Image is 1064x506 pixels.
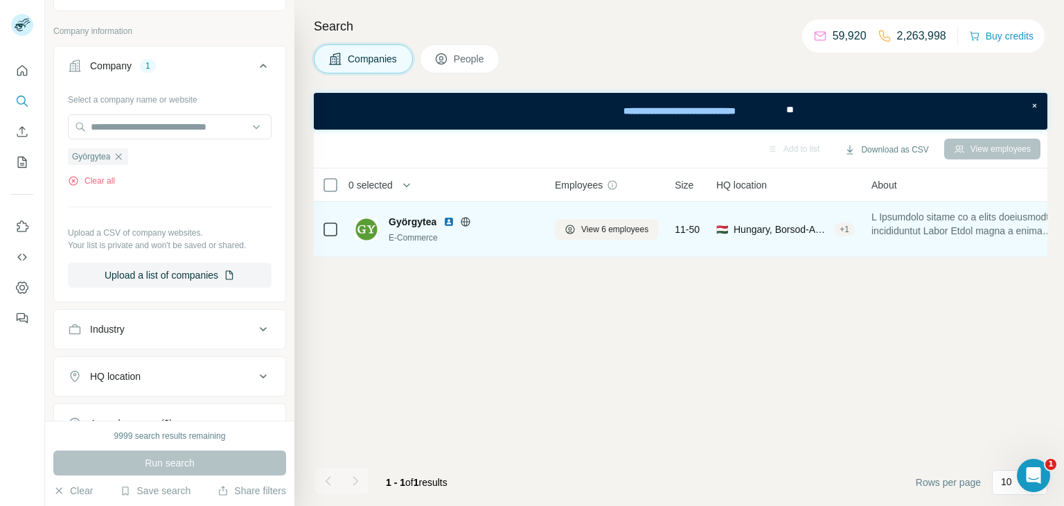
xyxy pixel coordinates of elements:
button: Use Surfe API [11,245,33,270]
button: Company1 [54,49,285,88]
div: + 1 [834,223,855,236]
span: About [871,178,897,192]
span: Companies [348,52,398,66]
p: Company information [53,25,286,37]
button: Search [11,89,33,114]
div: Company [90,59,132,73]
span: 1 - 1 [386,477,405,488]
div: HQ location [90,369,141,383]
span: 0 selected [348,178,393,192]
div: Select a company name or website [68,88,272,106]
span: HQ location [716,178,767,192]
span: People [454,52,486,66]
span: Size [675,178,693,192]
button: Quick start [11,58,33,83]
span: Györgytea [72,150,110,163]
button: HQ location [54,360,285,393]
button: Download as CSV [835,139,938,160]
button: Save search [120,484,190,498]
button: View 6 employees [555,219,658,240]
div: Annual revenue ($) [90,417,172,430]
button: Share filters [218,484,286,498]
span: 1 [1045,459,1056,470]
p: Upload a CSV of company websites. [68,227,272,239]
span: 🇭🇺 [716,223,728,236]
div: E-Commerce [389,232,538,244]
button: Clear [53,484,93,498]
p: 10 [1001,475,1012,489]
span: 1 [414,477,419,488]
button: My lists [11,150,33,175]
span: Rows per page [916,476,981,489]
span: 11-50 [675,223,700,236]
img: LinkedIn logo [443,216,454,227]
button: Clear all [68,175,115,187]
span: Hungary, Borsod-Abaúj-Zemplén [734,223,828,236]
button: Upload a list of companies [68,263,272,288]
iframe: Intercom live chat [1017,459,1050,492]
span: of [405,477,414,488]
button: Use Surfe on LinkedIn [11,214,33,239]
button: Enrich CSV [11,119,33,144]
button: Annual revenue ($) [54,407,285,440]
img: Logo of Györgytea [355,218,378,241]
p: 2,263,998 [897,28,946,44]
span: Employees [555,178,603,192]
button: Industry [54,313,285,346]
span: results [386,477,447,488]
button: Buy credits [969,26,1034,46]
button: Dashboard [11,275,33,300]
div: 1 [140,60,156,72]
p: Your list is private and won't be saved or shared. [68,239,272,252]
h4: Search [314,17,1047,36]
div: 9999 search results remaining [114,430,226,442]
span: View 6 employees [581,223,648,236]
span: Györgytea [389,215,436,229]
iframe: Banner [314,93,1047,130]
div: Industry [90,322,125,336]
p: 59,920 [833,28,867,44]
button: Feedback [11,306,33,331]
